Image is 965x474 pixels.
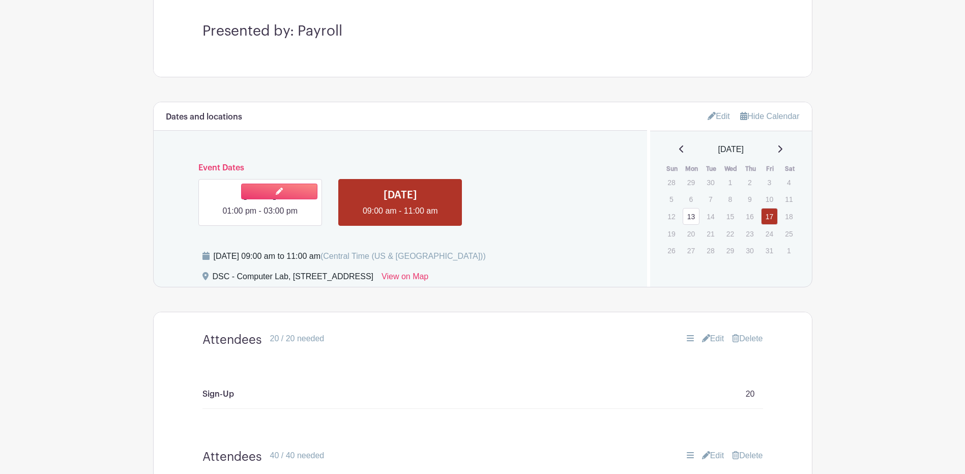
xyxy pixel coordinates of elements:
[721,164,741,174] th: Wed
[166,112,242,122] h6: Dates and locations
[732,333,763,345] a: Delete
[663,226,680,242] p: 19
[702,333,724,345] a: Edit
[270,450,325,462] div: 40 / 40 needed
[780,226,797,242] p: 25
[780,209,797,224] p: 18
[722,209,739,224] p: 15
[683,208,699,225] a: 13
[663,243,680,258] p: 26
[780,174,797,190] p: 4
[683,174,699,190] p: 29
[320,252,486,260] span: (Central Time (US & [GEOGRAPHIC_DATA]))
[718,143,744,156] span: [DATE]
[741,243,758,258] p: 30
[202,388,234,400] p: Sign-Up
[722,174,739,190] p: 1
[741,209,758,224] p: 16
[702,226,719,242] p: 21
[683,226,699,242] p: 20
[701,164,721,174] th: Tue
[682,164,702,174] th: Mon
[761,208,778,225] a: 17
[213,271,374,287] div: DSC - Computer Lab, [STREET_ADDRESS]
[702,209,719,224] p: 14
[741,191,758,207] p: 9
[722,191,739,207] p: 8
[683,191,699,207] p: 6
[202,15,763,40] h3: Presented by: Payroll
[662,164,682,174] th: Sun
[780,243,797,258] p: 1
[702,243,719,258] p: 28
[746,388,755,400] p: 20
[190,163,611,173] h6: Event Dates
[214,250,486,262] div: [DATE] 09:00 am to 11:00 am
[780,191,797,207] p: 11
[702,191,719,207] p: 7
[741,226,758,242] p: 23
[202,333,262,347] h4: Attendees
[761,174,778,190] p: 3
[761,226,778,242] p: 24
[761,164,780,174] th: Fri
[740,112,799,121] a: Hide Calendar
[708,108,730,125] a: Edit
[270,333,325,345] div: 20 / 20 needed
[780,164,800,174] th: Sat
[663,174,680,190] p: 28
[663,209,680,224] p: 12
[202,450,262,464] h4: Attendees
[722,226,739,242] p: 22
[702,174,719,190] p: 30
[382,271,428,287] a: View on Map
[761,243,778,258] p: 31
[741,164,761,174] th: Thu
[761,191,778,207] p: 10
[741,174,758,190] p: 2
[683,243,699,258] p: 27
[732,450,763,462] a: Delete
[663,191,680,207] p: 5
[702,450,724,462] a: Edit
[722,243,739,258] p: 29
